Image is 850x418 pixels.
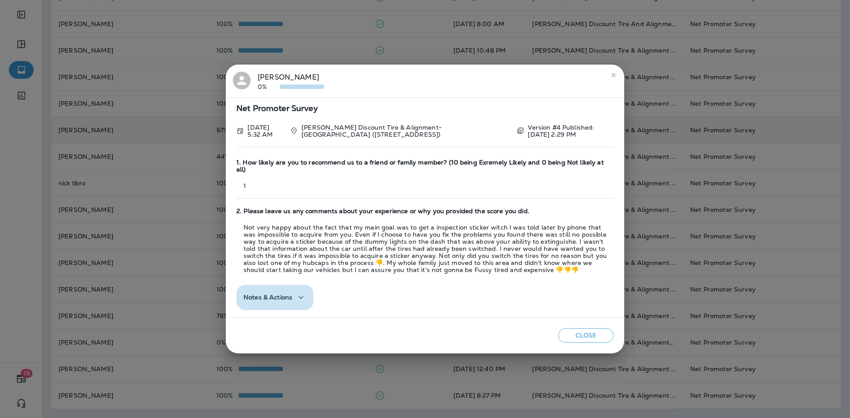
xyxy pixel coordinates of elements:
button: Notes & Actions [236,285,313,310]
p: [PERSON_NAME] Discount Tire & Alignment- [GEOGRAPHIC_DATA] ([STREET_ADDRESS]) [301,124,510,138]
span: 1. How likely are you to recommend us to a friend or family member? (10 being Exremely Likely and... [236,159,614,174]
p: Version #4 Published: [DATE] 2:29 PM [528,124,614,138]
button: Close [558,328,614,343]
p: 1 [236,182,614,189]
span: 2. Please leave us any comments about your experience or why you provided the score you did. [236,207,614,215]
span: Notes & Actions [243,294,292,301]
span: Net Promoter Survey [236,105,614,112]
button: close [607,68,621,82]
p: Not very happy about the fact that my main goal was to get a inspection sticker witch I was told ... [236,224,614,273]
p: Oct 13, 2025 5:32 AM [247,124,283,138]
p: 0% [258,83,280,90]
div: [PERSON_NAME] [258,72,324,90]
